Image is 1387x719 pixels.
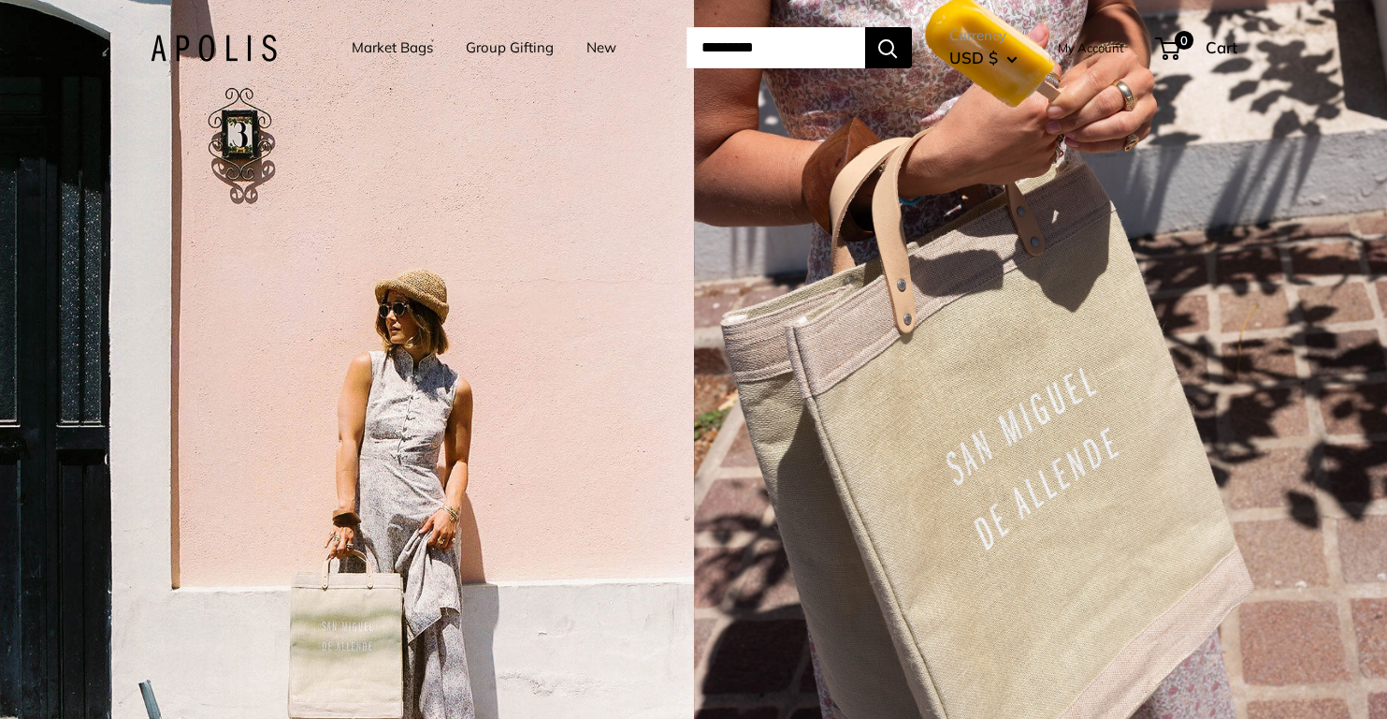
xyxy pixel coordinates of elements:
[151,35,277,62] img: Apolis
[466,35,554,61] a: Group Gifting
[1058,37,1124,59] a: My Account
[1206,37,1237,57] span: Cart
[949,22,1018,49] span: Currency
[586,35,616,61] a: New
[686,27,865,68] input: Search...
[352,35,433,61] a: Market Bags
[949,48,998,67] span: USD $
[949,43,1018,73] button: USD $
[1174,31,1192,50] span: 0
[1157,33,1237,63] a: 0 Cart
[865,27,912,68] button: Search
